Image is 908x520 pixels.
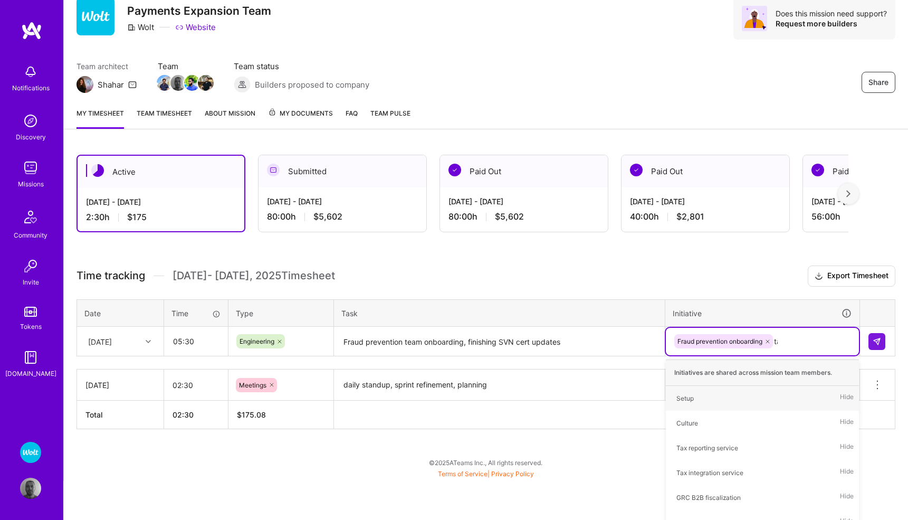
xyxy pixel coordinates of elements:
[170,75,186,91] img: Team Member Avatar
[840,441,854,455] span: Hide
[676,418,698,429] div: Culture
[20,347,41,368] img: guide book
[840,466,854,480] span: Hide
[137,108,192,129] a: Team timesheet
[20,478,41,499] img: User Avatar
[184,75,200,91] img: Team Member Avatar
[448,211,599,222] div: 80:00 h
[164,401,228,429] th: 02:30
[86,196,236,207] div: [DATE] - [DATE]
[16,131,46,143] div: Discovery
[666,360,859,386] div: Initiatives are shared across mission team members.
[438,470,534,478] span: |
[20,157,41,178] img: teamwork
[491,470,534,478] a: Privacy Policy
[255,79,369,90] span: Builders proposed to company
[742,6,767,31] img: Avatar
[91,164,104,177] img: Active
[77,108,124,129] a: My timesheet
[237,410,266,419] span: $ 175.08
[175,22,216,33] a: Website
[630,164,643,176] img: Paid Out
[676,492,741,503] div: GRC B2B fiscalization
[313,211,342,222] span: $5,602
[335,371,664,400] textarea: daily standup, sprint refinement, planning
[334,299,665,327] th: Task
[811,164,824,176] img: Paid Out
[448,164,461,176] img: Paid Out
[20,321,42,332] div: Tokens
[14,230,47,241] div: Community
[370,109,410,117] span: Team Pulse
[622,155,789,187] div: Paid Out
[158,61,213,72] span: Team
[20,61,41,82] img: bell
[17,478,44,499] a: User Avatar
[676,467,743,478] div: Tax integration service
[12,82,50,93] div: Notifications
[440,155,608,187] div: Paid Out
[77,76,93,93] img: Team Architect
[185,74,199,92] a: Team Member Avatar
[630,211,781,222] div: 40:00 h
[335,328,664,356] textarea: Fraud prevention team onboarding, finishing SVN cert updates
[20,256,41,277] img: Invite
[18,178,44,190] div: Missions
[868,77,888,88] span: Share
[240,337,274,345] span: Engineering
[267,196,418,207] div: [DATE] - [DATE]
[259,155,426,187] div: Submitted
[205,108,255,129] a: About Mission
[173,269,335,282] span: [DATE] - [DATE] , 2025 Timesheet
[78,156,244,188] div: Active
[24,307,37,317] img: tokens
[676,393,694,404] div: Setup
[127,4,271,17] h3: Payments Expansion Team
[495,211,524,222] span: $5,602
[171,74,185,92] a: Team Member Avatar
[676,211,704,222] span: $2,801
[17,442,44,463] a: Wolt - Fintech: Payments Expansion Team
[630,196,781,207] div: [DATE] - [DATE]
[808,266,895,287] button: Export Timesheet
[776,18,887,29] div: Request more builders
[128,80,137,89] i: icon Mail
[234,61,369,72] span: Team status
[63,449,908,476] div: © 2025 ATeams Inc., All rights reserved.
[873,337,881,346] img: Submit
[370,108,410,129] a: Team Pulse
[20,442,41,463] img: Wolt - Fintech: Payments Expansion Team
[77,401,164,429] th: Total
[164,371,228,399] input: HH:MM
[840,416,854,430] span: Hide
[20,110,41,131] img: discovery
[98,79,124,90] div: Shahar
[21,21,42,40] img: logo
[267,211,418,222] div: 80:00 h
[157,75,173,91] img: Team Member Avatar
[86,212,236,223] div: 2:30 h
[199,74,213,92] a: Team Member Avatar
[676,442,738,453] div: Tax reporting service
[158,74,171,92] a: Team Member Avatar
[228,299,334,327] th: Type
[88,336,112,347] div: [DATE]
[840,490,854,505] span: Hide
[234,76,251,93] img: Builders proposed to company
[868,333,886,350] div: null
[127,22,154,33] div: Wolt
[673,307,852,319] div: Initiative
[171,308,221,319] div: Time
[846,190,850,197] img: right
[18,204,43,230] img: Community
[77,299,164,327] th: Date
[5,368,56,379] div: [DOMAIN_NAME]
[448,196,599,207] div: [DATE] - [DATE]
[77,61,137,72] span: Team architect
[268,108,333,129] a: My Documents
[85,380,155,391] div: [DATE]
[677,337,762,345] span: Fraud prevention onboarding
[840,391,854,405] span: Hide
[146,339,151,344] i: icon Chevron
[165,327,227,355] input: HH:MM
